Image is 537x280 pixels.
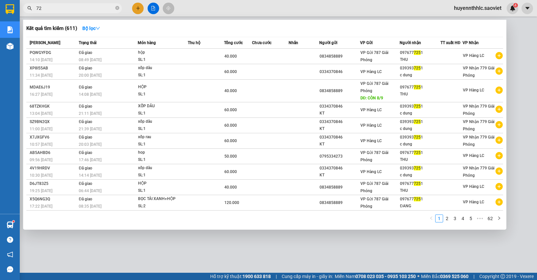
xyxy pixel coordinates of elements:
[467,215,475,222] li: 5
[138,156,187,164] div: SL: 1
[138,165,187,172] div: xốp dâu
[138,187,187,194] div: SL: 1
[138,125,187,133] div: SL: 1
[463,88,484,92] span: VP Hàng LC
[35,38,122,84] h1: Trung chuyển
[224,69,237,74] span: 60.000
[320,165,360,172] div: 0334370846
[495,167,503,175] span: plus-circle
[400,84,440,91] div: 097677 1
[400,172,440,179] div: c dung
[30,49,77,56] div: PQWGYFDG
[435,215,443,222] li: 1
[400,187,440,194] div: THU
[400,49,440,56] div: 097677 1
[414,50,421,55] span: 725
[495,67,503,75] span: plus-circle
[475,215,485,222] li: Next 5 Pages
[320,153,360,160] div: 0795334273
[30,111,52,116] span: 13:04 [DATE]
[13,220,14,222] sup: 1
[79,166,92,170] span: Đã giao
[79,73,101,78] span: 20:00 [DATE]
[30,180,77,187] div: D6JT83Z5
[30,58,52,62] span: 14:10 [DATE]
[224,108,237,112] span: 60.000
[224,40,243,45] span: Tổng cước
[138,195,187,203] div: BỌC TẢI XANH+HỘP
[138,180,187,187] div: HỘP
[7,237,13,243] span: question-circle
[495,87,503,94] span: plus-circle
[88,5,159,16] b: [DOMAIN_NAME]
[320,110,360,117] div: KT
[138,84,187,91] div: HỘP
[79,58,101,62] span: 08:49 [DATE]
[30,196,77,203] div: X5Q6NG3Q
[138,40,156,45] span: Món hàng
[138,91,187,98] div: SL: 1
[4,5,37,38] img: logo.jpg
[79,204,101,209] span: 08:35 [DATE]
[320,88,360,94] div: 0834858889
[427,215,435,222] button: left
[360,169,382,174] span: VP Hàng LC
[79,85,92,89] span: Đã giao
[138,141,187,148] div: SL: 1
[414,85,421,89] span: 725
[414,104,421,109] span: 725
[138,149,187,156] div: hop
[30,204,52,209] span: 17:22 [DATE]
[30,142,52,147] span: 10:57 [DATE]
[400,91,440,98] div: THU
[82,26,100,31] strong: Bộ lọc
[497,216,501,220] span: right
[7,266,13,272] span: message
[79,104,92,109] span: Đã giao
[360,69,382,74] span: VP Hàng LC
[138,72,187,79] div: SL: 1
[224,89,237,93] span: 40.000
[30,158,52,162] span: 09:56 [DATE]
[400,141,440,148] div: c dung
[30,103,77,110] div: 68TZKHGK
[79,173,101,178] span: 14:14 [DATE]
[6,4,14,14] img: logo-vxr
[79,119,92,124] span: Đã giao
[30,173,52,178] span: 10:30 [DATE]
[459,215,466,222] a: 4
[475,215,485,222] span: •••
[463,166,495,178] span: VP Nhận 779 Giải Phóng
[360,150,388,162] span: VP Gửi 787 Giải Phóng
[79,189,101,193] span: 06:44 [DATE]
[463,40,479,45] span: VP Nhận
[30,84,77,91] div: MDAE6J19
[320,103,360,110] div: 0334370846
[224,123,237,128] span: 60.000
[400,110,440,117] div: c dung
[224,200,239,205] span: 120.000
[224,169,237,174] span: 60.000
[30,189,52,193] span: 19:25 [DATE]
[463,184,484,189] span: VP Hàng LC
[463,53,484,58] span: VP Hàng LC
[79,40,97,45] span: Trạng thái
[96,26,100,31] span: down
[138,134,187,141] div: xốp rau
[289,40,298,45] span: Nhãn
[414,150,421,155] span: 725
[495,198,503,206] span: plus-circle
[400,149,440,156] div: 097677 1
[400,103,440,110] div: 039393 1
[30,40,60,45] span: [PERSON_NAME]
[30,73,52,78] span: 11:34 [DATE]
[252,40,271,45] span: Chưa cước
[79,92,101,97] span: 14:08 [DATE]
[224,154,237,159] span: 50.000
[429,216,433,220] span: left
[400,40,421,45] span: Người nhận
[360,50,388,62] span: VP Gửi 787 Giải Phóng
[400,134,440,141] div: 039393 1
[485,215,495,222] li: 62
[463,135,495,147] span: VP Nhận 779 Giải Phóng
